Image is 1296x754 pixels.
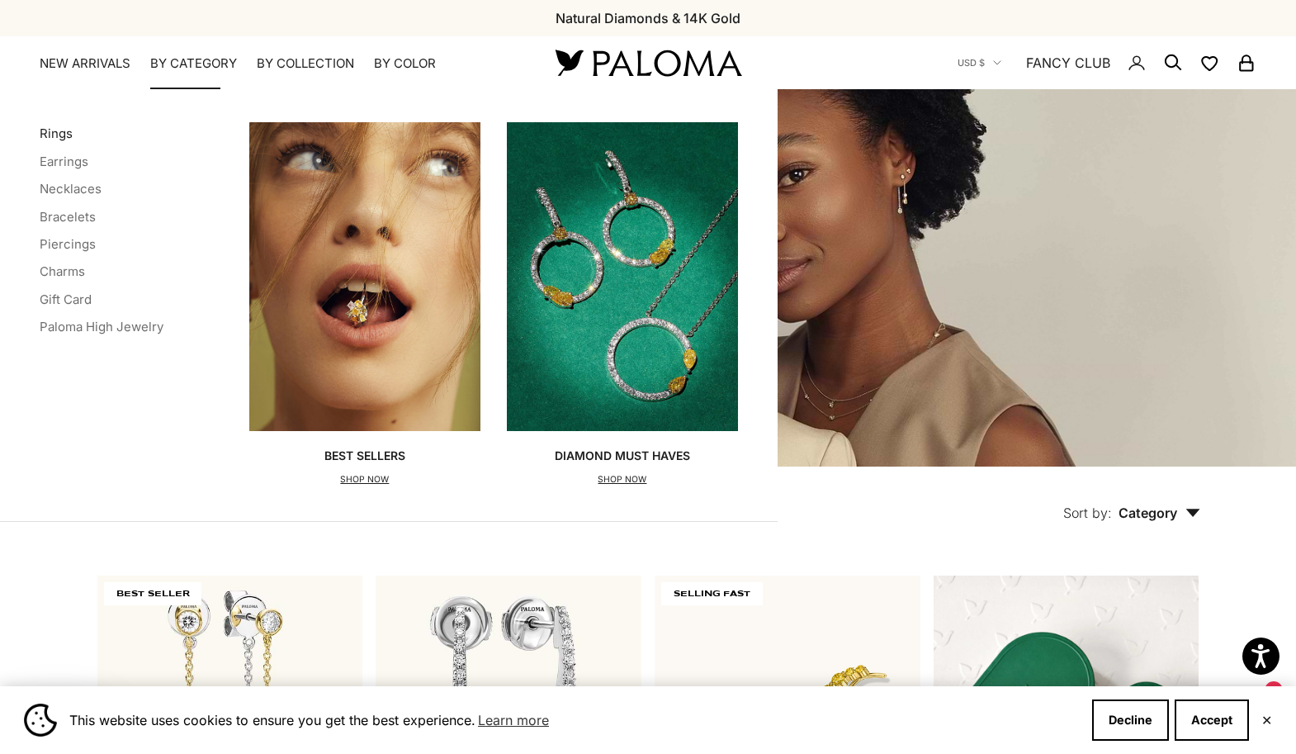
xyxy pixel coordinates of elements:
[257,55,354,72] summary: By Collection
[40,209,96,225] a: Bracelets
[958,36,1256,89] nav: Secondary navigation
[661,582,763,605] span: SELLING FAST
[958,55,985,70] span: USD $
[150,55,237,72] summary: By Category
[324,448,405,464] p: Best Sellers
[40,55,516,72] nav: Primary navigation
[40,126,73,141] a: Rings
[1026,52,1110,74] a: FANCY CLUB
[40,181,102,197] a: Necklaces
[104,582,201,605] span: BEST SELLER
[374,55,436,72] summary: By Color
[40,236,96,252] a: Piercings
[40,319,163,334] a: Paloma High Jewelry
[555,448,690,464] p: Diamond Must Haves
[40,292,92,307] a: Gift Card
[1092,699,1169,741] button: Decline
[249,122,480,487] a: Best SellersSHOP NOW
[69,708,1079,733] span: This website uses cookies to ensure you get the best experience.
[1063,505,1112,521] span: Sort by:
[24,704,57,737] img: Cookie banner
[1025,467,1238,536] button: Sort by: Category
[40,263,85,279] a: Charms
[40,154,88,169] a: Earrings
[1175,699,1249,741] button: Accept
[324,472,405,488] p: SHOP NOW
[1261,715,1272,725] button: Close
[475,708,551,733] a: Learn more
[507,122,738,487] a: Diamond Must HavesSHOP NOW
[1119,505,1200,521] span: Category
[555,472,690,488] p: SHOP NOW
[958,55,1001,70] button: USD $
[40,55,130,72] a: NEW ARRIVALS
[556,7,740,29] p: Natural Diamonds & 14K Gold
